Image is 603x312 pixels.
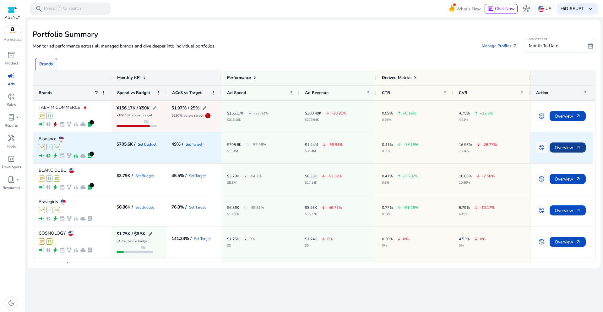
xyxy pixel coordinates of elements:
[117,240,149,243] p: $4.75K below budget
[117,75,141,81] span: Monthly KPI
[52,153,58,159] span: bolt
[171,106,199,110] h5: 51.97% / 25%
[90,152,94,156] div: 4
[403,237,409,241] p: 0%
[305,150,343,153] p: $3.34M
[66,216,72,221] span: family_history
[8,134,15,142] span: handyman
[117,90,150,96] span: Spend vs Budget
[254,111,269,115] p: -27.42%
[44,5,81,12] p: Press to search
[117,232,145,236] h5: $1.75K / $6.5K
[487,6,494,12] span: chat
[576,114,581,119] span: arrow_outward
[2,164,21,170] p: Developers
[322,237,325,241] span: arrow_downward
[4,37,21,42] p: Marketplace
[52,184,58,190] span: bolt
[397,174,401,178] span: arrow_upward
[227,213,264,216] p: $13.66K
[39,175,45,182] span: SP
[403,206,418,209] p: +51.26%
[39,153,44,159] span: campaign
[227,244,255,247] p: $0
[117,174,133,178] h5: $3.79K /
[538,176,545,182] span: swap_vertical_circle
[90,120,94,125] div: 1
[139,244,147,252] span: flag
[73,121,79,127] span: bar_chart
[550,237,586,247] button: Overviewarrow_outward
[252,143,266,147] p: -57.06%
[46,247,51,253] span: pie_chart
[382,111,393,115] p: 0.59%
[66,121,72,127] span: family_history
[8,93,15,100] span: donut_small
[538,113,545,119] span: swap_vertical_circle
[322,206,325,209] span: arrow_downward
[538,207,545,214] span: swap_vertical_circle
[35,5,43,13] span: search
[59,247,65,253] span: event
[485,4,518,14] button: chatChat Now
[305,118,346,121] p: $379.94K
[538,144,545,151] span: swap_vertical_circle
[80,153,86,159] span: cloud
[456,3,481,14] span: What's New
[69,168,74,173] img: us.svg
[305,143,318,147] p: $1.44M
[459,90,467,96] span: CVR
[495,6,515,12] span: Chat Now
[83,105,88,110] img: jp.svg
[227,118,269,121] p: $215.16K
[536,173,547,185] button: swap_vertical_circle
[46,216,51,221] span: pie_chart
[480,111,493,115] p: +12.8%
[305,174,317,178] p: $8.33K
[46,175,52,182] span: SB
[403,143,418,147] p: +13.15%
[117,142,135,147] h5: $705.6K /
[382,213,418,216] p: 0.51%
[39,184,44,190] span: campaign
[73,216,79,221] span: bar_chart
[397,237,401,241] span: arrow_downward
[227,90,246,96] span: Ad Spend
[8,155,15,163] span: code_blocks
[66,247,72,253] span: family_history
[555,236,581,248] span: Overview
[205,113,211,119] span: error
[555,110,581,123] span: Overview
[459,118,493,121] p: 4.21%
[480,206,495,209] p: -10.17%
[59,136,64,142] img: us.svg
[87,247,93,253] span: lab_profile
[382,143,393,147] p: 0.41%
[459,150,497,153] p: 23.16%
[59,121,65,127] span: event
[459,213,495,216] p: 6.45%
[39,247,44,253] span: campaign
[39,90,52,96] span: Brands
[87,184,93,190] span: lab_profile
[332,111,346,115] p: -20.91%
[459,143,472,147] p: 16.96%
[117,205,133,209] h5: $6.86K /
[403,174,418,178] p: +35.82%
[8,51,15,59] span: inventory_2
[39,137,56,141] p: Biodance
[538,239,545,245] span: swap_vertical_circle
[171,114,204,117] p: 26.97% below target
[459,237,470,241] p: 4.53%
[142,119,150,126] span: flag
[227,111,244,115] p: $156.17K
[117,114,152,117] p: ¥106.16K above budget
[52,216,58,221] span: bolt
[46,113,52,119] span: SB
[73,184,79,190] span: bar_chart
[39,231,66,236] p: COSNOLOGY
[247,138,249,151] span: -
[459,111,470,115] p: 4.75%
[459,244,486,247] p: 0%
[382,237,393,241] p: 0.28%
